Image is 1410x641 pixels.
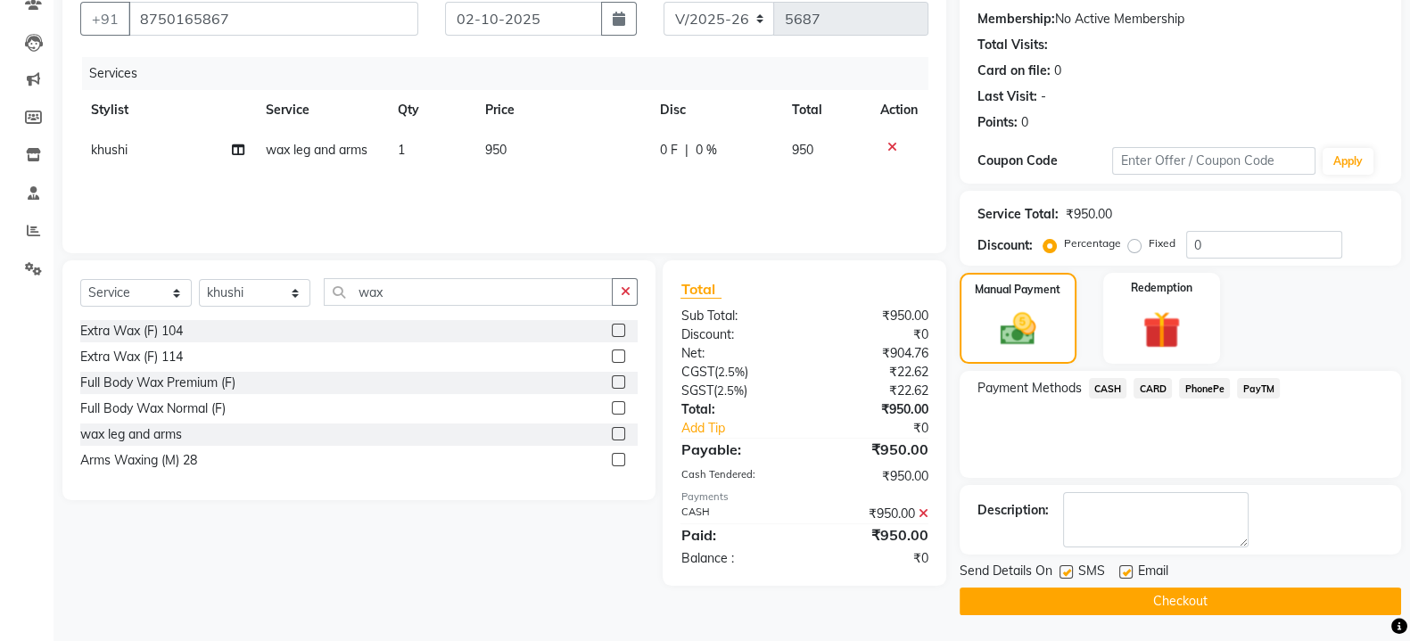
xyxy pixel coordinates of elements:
[1149,235,1175,251] label: Fixed
[977,379,1082,398] span: Payment Methods
[667,505,804,523] div: CASH
[667,549,804,568] div: Balance :
[804,325,942,344] div: ₹0
[266,142,367,158] span: wax leg and arms
[680,280,721,299] span: Total
[80,322,183,341] div: Extra Wax (F) 104
[667,439,804,460] div: Payable:
[398,142,405,158] span: 1
[960,562,1052,584] span: Send Details On
[80,451,197,470] div: Arms Waxing (M) 28
[975,282,1060,298] label: Manual Payment
[1064,235,1121,251] label: Percentage
[804,307,942,325] div: ₹950.00
[667,400,804,419] div: Total:
[1131,280,1192,296] label: Redemption
[828,419,942,438] div: ₹0
[804,505,942,523] div: ₹950.00
[792,142,813,158] span: 950
[1078,562,1105,584] span: SMS
[1131,307,1191,353] img: _gift.svg
[667,419,827,438] a: Add Tip
[977,236,1033,255] div: Discount:
[80,90,255,130] th: Stylist
[680,364,713,380] span: CGST
[960,588,1401,615] button: Checkout
[977,10,1383,29] div: No Active Membership
[80,399,226,418] div: Full Body Wax Normal (F)
[1021,113,1028,132] div: 0
[1134,378,1172,399] span: CARD
[667,382,804,400] div: ( )
[717,365,744,379] span: 2.5%
[977,10,1055,29] div: Membership:
[80,348,183,366] div: Extra Wax (F) 114
[1138,562,1168,584] span: Email
[1179,378,1230,399] span: PhonePe
[716,383,743,398] span: 2.5%
[989,308,1047,349] img: _cash.svg
[660,141,678,160] span: 0 F
[977,205,1059,224] div: Service Total:
[649,90,781,130] th: Disc
[804,382,942,400] div: ₹22.62
[128,2,418,36] input: Search by Name/Mobile/Email/Code
[474,90,649,130] th: Price
[1041,87,1046,106] div: -
[804,549,942,568] div: ₹0
[696,141,717,160] span: 0 %
[781,90,870,130] th: Total
[80,2,130,36] button: +91
[977,113,1018,132] div: Points:
[1089,378,1127,399] span: CASH
[667,524,804,546] div: Paid:
[804,439,942,460] div: ₹950.00
[1237,378,1280,399] span: PayTM
[255,90,387,130] th: Service
[91,142,128,158] span: khushi
[82,57,942,90] div: Services
[485,142,507,158] span: 950
[1323,148,1373,175] button: Apply
[977,152,1113,170] div: Coupon Code
[80,425,182,444] div: wax leg and arms
[680,382,713,399] span: SGST
[804,524,942,546] div: ₹950.00
[667,325,804,344] div: Discount:
[977,62,1051,80] div: Card on file:
[804,467,942,486] div: ₹950.00
[80,374,235,392] div: Full Body Wax Premium (F)
[680,489,928,505] div: Payments
[1112,147,1315,175] input: Enter Offer / Coupon Code
[1054,62,1061,80] div: 0
[977,501,1049,520] div: Description:
[870,90,928,130] th: Action
[387,90,475,130] th: Qty
[804,400,942,419] div: ₹950.00
[804,344,942,363] div: ₹904.76
[977,87,1037,106] div: Last Visit:
[977,36,1048,54] div: Total Visits:
[667,307,804,325] div: Sub Total:
[667,467,804,486] div: Cash Tendered:
[1066,205,1112,224] div: ₹950.00
[667,344,804,363] div: Net:
[685,141,689,160] span: |
[667,363,804,382] div: ( )
[324,278,613,306] input: Search or Scan
[804,363,942,382] div: ₹22.62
